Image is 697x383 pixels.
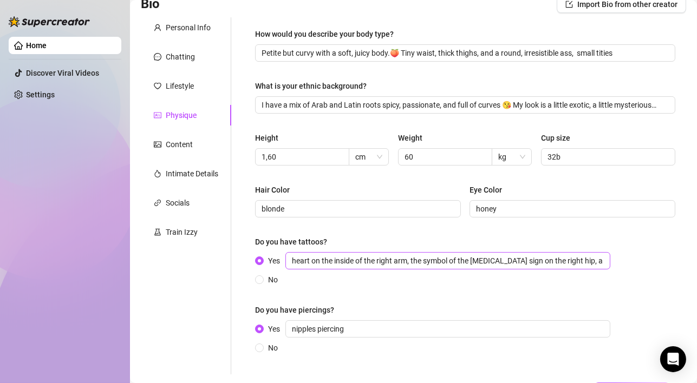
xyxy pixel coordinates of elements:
input: Height [262,151,341,163]
span: Yes [264,252,615,269]
span: No [264,274,282,286]
div: Eye Color [470,184,502,196]
input: Hair Color [262,203,452,215]
label: How would you describe your body type? [255,28,401,40]
span: user [154,24,161,31]
label: Weight [398,132,430,144]
a: Settings [26,90,55,99]
a: Discover Viral Videos [26,69,99,77]
input: Eye Color [476,203,667,215]
label: Height [255,132,286,144]
div: Height [255,132,278,144]
div: Content [166,138,193,150]
span: experiment [154,228,161,236]
div: Train Izzy [166,226,198,238]
div: Socials [166,197,190,209]
input: Cup size [548,151,667,163]
span: fire [154,170,161,177]
span: message [154,53,161,61]
div: Physique [166,109,197,121]
span: picture [154,141,161,148]
label: Cup size [541,132,578,144]
div: Chatting [166,51,195,63]
div: Do you have tattoos? [255,236,327,248]
div: How would you describe your body type? [255,28,394,40]
img: logo-BBDzfeDw.svg [9,16,90,27]
input: What is your ethnic background? [262,99,667,111]
label: Eye Color [470,184,510,196]
span: idcard [154,111,161,119]
span: heart [154,82,161,90]
div: Hair Color [255,184,290,196]
div: Do you have piercings? [255,304,334,316]
span: kg [498,149,525,165]
input: How would you describe your body type? [262,47,667,59]
span: import [565,1,573,8]
input: Weight [405,151,484,163]
input: Yes [285,252,610,269]
label: Do you have tattoos? [255,236,335,248]
span: Yes [264,320,615,338]
div: Weight [398,132,422,144]
div: Personal Info [166,22,211,34]
div: Open Intercom Messenger [660,346,686,372]
span: link [154,199,161,207]
div: What is your ethnic background? [255,80,367,92]
input: Yes [285,320,610,338]
span: No [264,342,282,354]
div: Cup size [541,132,570,144]
div: Lifestyle [166,80,194,92]
label: What is your ethnic background? [255,80,374,92]
div: Intimate Details [166,168,218,180]
span: cm [355,149,382,165]
label: Do you have piercings? [255,304,342,316]
label: Hair Color [255,184,297,196]
a: Home [26,41,47,50]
